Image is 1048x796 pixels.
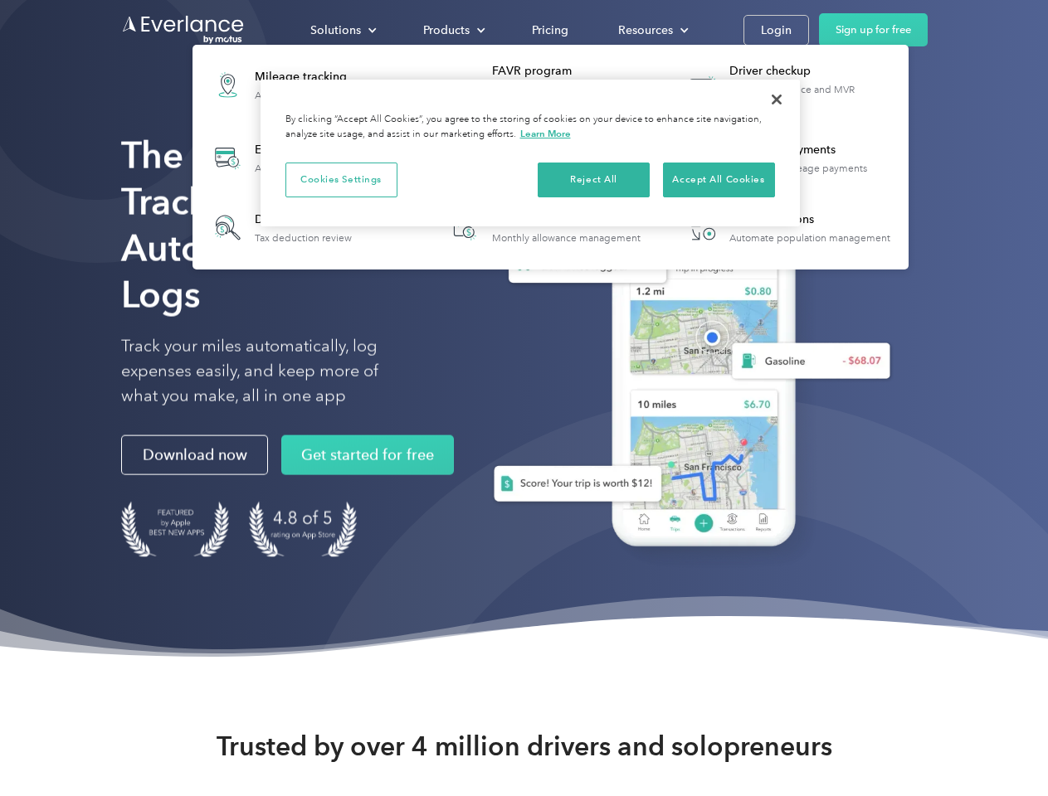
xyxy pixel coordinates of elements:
div: Mileage tracking [255,69,363,85]
div: Pricing [532,20,568,41]
div: Automate population management [729,232,890,244]
button: Cookies Settings [285,163,397,197]
button: Reject All [538,163,650,197]
div: Tax deduction review [255,232,352,244]
a: More information about your privacy, opens in a new tab [520,128,571,139]
div: Driver checkup [729,63,899,80]
div: By clicking “Accept All Cookies”, you agree to the storing of cookies on your device to enhance s... [285,113,775,142]
img: Badge for Featured by Apple Best New Apps [121,502,229,557]
div: Cookie banner [261,80,800,226]
div: FAVR program [492,63,662,80]
div: Resources [618,20,673,41]
a: Go to homepage [121,14,246,46]
div: Privacy [261,80,800,226]
div: Products [407,16,499,45]
div: Expense tracking [255,142,374,158]
div: Products [423,20,470,41]
img: 4.9 out of 5 stars on the app store [249,502,357,557]
p: Track your miles automatically, log expenses easily, and keep more of what you make, all in one app [121,334,417,409]
a: Deduction finderTax deduction review [201,201,360,255]
a: Mileage trackingAutomatic mileage logs [201,55,371,115]
a: Pricing [515,16,585,45]
a: Sign up for free [819,13,928,46]
div: Login [761,20,792,41]
div: HR Integrations [729,211,890,228]
div: Automatic mileage logs [255,90,363,101]
a: Accountable planMonthly allowance management [438,201,649,255]
img: Everlance, mileage tracker app, expense tracking app [467,158,904,571]
a: HR IntegrationsAutomate population management [675,201,899,255]
div: Deduction finder [255,211,352,228]
a: FAVR programFixed & Variable Rate reimbursement design & management [438,55,663,115]
div: Resources [602,16,702,45]
div: License, insurance and MVR verification [729,84,899,107]
div: Solutions [310,20,361,41]
div: Solutions [294,16,390,45]
a: Expense trackingAutomatic transaction logs [201,128,383,188]
a: Driver checkupLicense, insurance and MVR verification [675,55,900,115]
div: Monthly allowance management [492,232,641,244]
button: Accept All Cookies [663,163,775,197]
button: Close [758,81,795,118]
a: Login [743,15,809,46]
a: Download now [121,435,268,475]
a: Get started for free [281,435,454,475]
nav: Products [193,45,909,269]
strong: Trusted by over 4 million drivers and solopreneurs [217,730,832,763]
div: Automatic transaction logs [255,163,374,174]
